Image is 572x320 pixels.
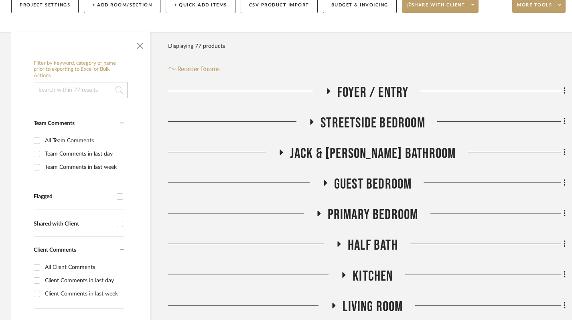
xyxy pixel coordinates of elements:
[34,193,113,200] div: Flagged
[45,274,122,287] div: Client Comments in last day
[290,145,456,162] span: Jack & [PERSON_NAME] Bathroom
[168,64,220,74] button: Reorder Rooms
[328,206,418,224] span: Primary Bedroom
[34,121,75,126] span: Team Comments
[337,84,409,101] span: Foyer / Entry
[34,221,113,228] div: Shared with Client
[45,287,122,300] div: Client Comments in last week
[34,60,128,79] h6: Filter by keyword, category or name prior to exporting to Excel or Bulk Actions
[320,115,425,132] span: Streetside Bedroom
[34,82,128,98] input: Search within 77 results
[177,64,220,74] span: Reorder Rooms
[45,134,122,147] div: All Team Comments
[45,261,122,274] div: All Client Comments
[353,268,393,285] span: Kitchen
[517,2,552,14] span: More tools
[45,161,122,174] div: Team Comments in last week
[334,176,412,193] span: Guest Bedroom
[343,298,403,316] span: Living Room
[348,237,398,254] span: Half Bath
[407,2,465,14] span: Share with client
[34,247,76,253] span: Client Comments
[132,36,148,52] button: Close
[168,38,225,54] div: Displaying 77 products
[45,148,122,160] div: Team Comments in last day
